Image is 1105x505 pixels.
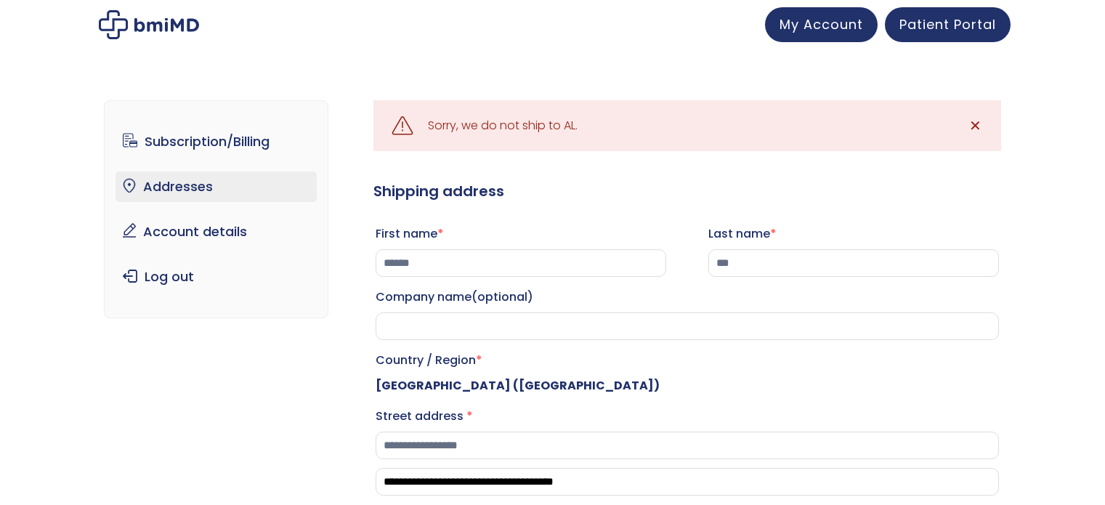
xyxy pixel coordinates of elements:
[885,7,1011,42] a: Patient Portal
[376,349,999,372] label: Country / Region
[99,10,199,39] img: My account
[780,15,863,33] span: My Account
[899,15,996,33] span: Patient Portal
[476,352,482,368] abbr: required
[376,222,666,246] label: First name
[770,225,777,242] abbr: required
[116,217,317,247] a: Account details
[376,286,999,309] label: Company name
[471,288,533,305] span: (optional)
[373,173,1001,209] h3: Shipping address
[376,377,660,394] strong: [GEOGRAPHIC_DATA] ([GEOGRAPHIC_DATA])
[765,7,878,42] a: My Account
[116,171,317,202] a: Addresses
[376,405,999,428] label: Street address
[969,116,981,136] span: ✕
[437,225,444,242] abbr: required
[428,116,578,136] div: Sorry, we do not ship to AL.
[116,262,317,292] a: Log out
[708,222,999,246] label: Last name
[466,408,473,424] abbr: required
[961,111,990,140] a: ✕
[104,100,328,318] nav: Account pages
[116,126,317,157] a: Subscription/Billing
